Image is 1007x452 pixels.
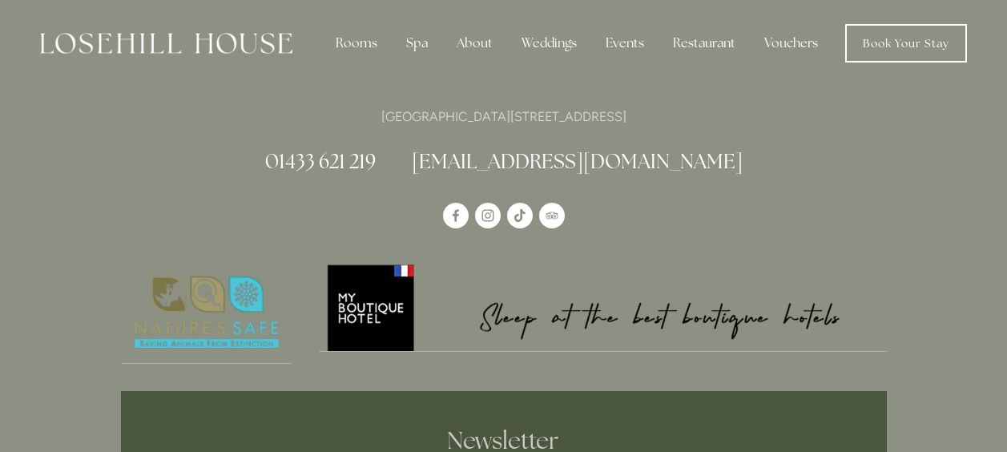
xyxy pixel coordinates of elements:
[121,262,292,363] img: Nature's Safe - Logo
[412,148,743,174] a: [EMAIL_ADDRESS][DOMAIN_NAME]
[660,27,748,59] div: Restaurant
[265,148,376,174] a: 01433 621 219
[121,262,292,364] a: Nature's Safe - Logo
[121,106,887,127] p: [GEOGRAPHIC_DATA][STREET_ADDRESS]
[393,27,441,59] div: Spa
[593,27,657,59] div: Events
[40,33,292,54] img: Losehill House
[751,27,831,59] a: Vouchers
[443,203,469,228] a: Losehill House Hotel & Spa
[323,27,390,59] div: Rooms
[539,203,565,228] a: TripAdvisor
[319,262,887,352] a: My Boutique Hotel - Logo
[507,203,533,228] a: TikTok
[845,24,967,63] a: Book Your Stay
[444,27,506,59] div: About
[509,27,590,59] div: Weddings
[319,262,887,351] img: My Boutique Hotel - Logo
[475,203,501,228] a: Instagram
